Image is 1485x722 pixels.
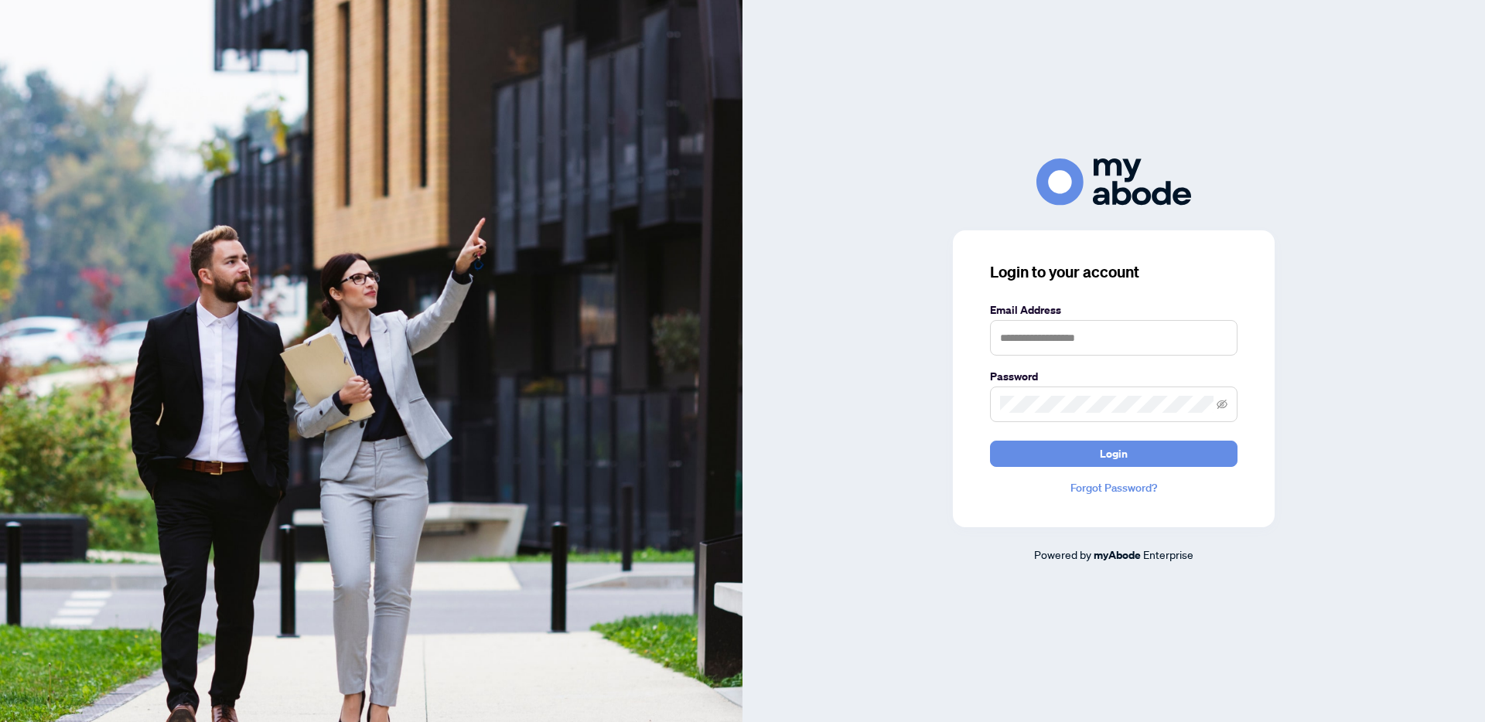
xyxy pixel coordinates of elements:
span: eye-invisible [1217,399,1227,410]
h3: Login to your account [990,261,1237,283]
span: Powered by [1034,547,1091,561]
img: ma-logo [1036,158,1191,206]
label: Password [990,368,1237,385]
label: Email Address [990,301,1237,318]
button: Login [990,441,1237,467]
a: myAbode [1094,547,1141,564]
a: Forgot Password? [990,479,1237,496]
span: Login [1100,441,1128,466]
span: Enterprise [1143,547,1193,561]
